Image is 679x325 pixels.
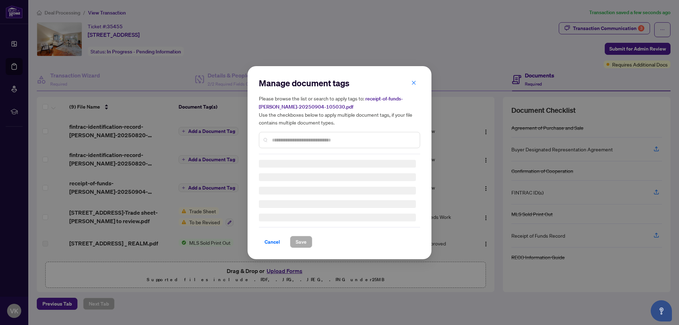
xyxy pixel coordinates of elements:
[290,236,312,248] button: Save
[411,80,416,85] span: close
[265,236,280,248] span: Cancel
[651,300,672,321] button: Open asap
[259,94,420,126] h5: Please browse the list or search to apply tags to: Use the checkboxes below to apply multiple doc...
[259,236,286,248] button: Cancel
[259,95,403,110] span: receipt-of-funds-[PERSON_NAME]-20250904-105030.pdf
[259,77,420,89] h2: Manage document tags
